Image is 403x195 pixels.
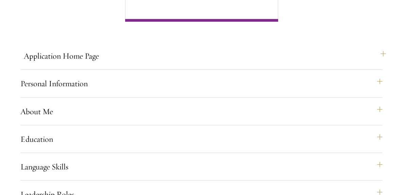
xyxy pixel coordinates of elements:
[24,48,386,64] button: Application Home Page
[20,103,383,120] button: About Me
[20,159,383,175] button: Language Skills
[20,75,383,92] button: Personal Information
[20,131,383,147] button: Education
